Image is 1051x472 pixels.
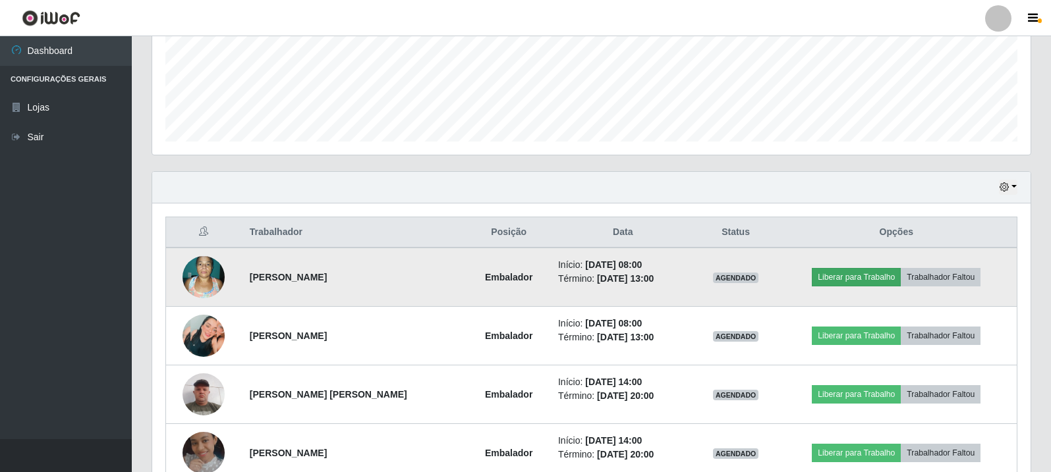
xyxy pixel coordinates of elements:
time: [DATE] 20:00 [597,390,654,401]
li: Início: [558,375,688,389]
button: Liberar para Trabalho [812,327,901,345]
button: Liberar para Trabalho [812,385,901,404]
li: Início: [558,258,688,272]
strong: Embalador [485,330,532,341]
li: Término: [558,448,688,461]
th: Opções [776,217,1017,248]
th: Trabalhador [242,217,468,248]
th: Status [696,217,776,248]
img: 1677665450683.jpeg [183,249,225,305]
img: 1709375112510.jpeg [183,366,225,422]
span: AGENDADO [713,390,759,400]
span: AGENDADO [713,273,759,283]
strong: [PERSON_NAME] [250,330,327,341]
button: Liberar para Trabalho [812,268,901,286]
th: Posição [467,217,550,248]
li: Término: [558,272,688,286]
li: Início: [558,317,688,330]
strong: [PERSON_NAME] [PERSON_NAME] [250,389,407,400]
li: Início: [558,434,688,448]
button: Trabalhador Faltou [901,444,980,462]
time: [DATE] 08:00 [585,318,642,328]
time: [DATE] 08:00 [585,259,642,270]
th: Data [550,217,696,248]
img: 1692629764631.jpeg [183,315,225,357]
span: AGENDADO [713,448,759,459]
time: [DATE] 20:00 [597,449,654,459]
time: [DATE] 14:00 [585,435,642,446]
li: Término: [558,389,688,403]
img: CoreUI Logo [22,10,80,26]
button: Trabalhador Faltou [901,327,980,345]
strong: [PERSON_NAME] [250,272,327,282]
time: [DATE] 13:00 [597,273,654,284]
strong: Embalador [485,448,532,458]
time: [DATE] 14:00 [585,377,642,387]
button: Trabalhador Faltou [901,268,980,286]
li: Término: [558,330,688,344]
strong: Embalador [485,389,532,400]
button: Trabalhador Faltou [901,385,980,404]
button: Liberar para Trabalho [812,444,901,462]
strong: Embalador [485,272,532,282]
time: [DATE] 13:00 [597,332,654,342]
span: AGENDADO [713,331,759,342]
strong: [PERSON_NAME] [250,448,327,458]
